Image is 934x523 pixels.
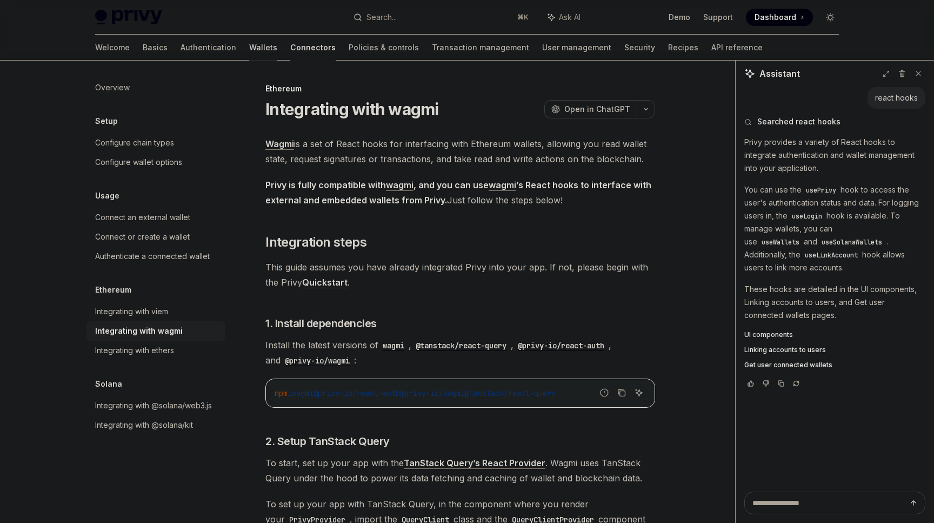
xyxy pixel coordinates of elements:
[762,238,799,247] span: useWallets
[465,388,556,398] span: @tanstack/react-query
[86,321,225,341] a: Integrating with wagmi
[181,35,236,61] a: Authentication
[265,337,655,368] span: Install the latest versions of , , , and :
[386,180,413,191] a: wagmi
[265,234,366,251] span: Integration steps
[346,8,535,27] button: Search...⌘K
[805,251,858,260] span: useLinkAccount
[265,434,390,449] span: 2. Setup TanStack Query
[265,83,655,94] div: Ethereum
[792,212,822,221] span: useLogin
[757,116,840,127] span: Searched react hooks
[95,136,174,149] div: Configure chain types
[615,386,629,400] button: Copy the contents from the code block
[95,283,131,296] h5: Ethereum
[95,230,190,243] div: Connect or create a wallet
[432,35,529,61] a: Transaction management
[489,180,516,191] a: wagmi
[292,388,313,398] span: wagmi
[517,13,529,22] span: ⌘ K
[875,92,918,103] div: react hooks
[400,388,465,398] span: @privy-io/wagmi
[822,238,882,247] span: useSolanaWallets
[744,346,826,354] span: Linking accounts to users
[95,305,168,318] div: Integrating with viem
[744,330,925,339] a: UI components
[744,361,832,369] span: Get user connected wallets
[265,138,294,150] a: Wagmi
[265,136,655,167] span: is a set of React hooks for interfacing with Ethereum wallets, allowing you read wallet state, re...
[86,396,225,415] a: Integrating with @solana/web3.js
[744,136,925,175] p: Privy provides a variety of React hooks to integrate authentication and wallet management into yo...
[559,12,581,23] span: Ask AI
[275,388,288,398] span: npm
[281,355,354,367] code: @privy-io/wagmi
[86,153,225,172] a: Configure wallet options
[302,277,348,288] a: Quickstart
[95,419,193,432] div: Integrating with @solana/kit
[746,9,813,26] a: Dashboard
[669,12,690,23] a: Demo
[744,283,925,322] p: These hooks are detailed in the UI components, Linking accounts to users, and Get user connected ...
[378,340,409,350] a: wagmi
[95,156,182,169] div: Configure wallet options
[281,355,354,366] a: @privy-io/wagmi
[86,78,225,97] a: Overview
[806,186,836,195] span: usePrivy
[703,12,733,23] a: Support
[744,116,925,127] button: Searched react hooks
[95,35,130,61] a: Welcome
[143,35,168,61] a: Basics
[265,177,655,208] span: Just follow the steps below!
[668,35,698,61] a: Recipes
[86,247,225,266] a: Authenticate a connected wallet
[86,227,225,247] a: Connect or create a wallet
[86,341,225,360] a: Integrating with ethers
[86,208,225,227] a: Connect an external wallet
[513,340,609,352] code: @privy-io/react-auth
[404,458,545,469] a: TanStack Query’s React Provider
[95,189,119,202] h5: Usage
[564,104,630,115] span: Open in ChatGPT
[95,250,210,263] div: Authenticate a connected wallet
[86,302,225,321] a: Integrating with viem
[513,340,609,350] a: @privy-io/react-auth
[265,455,655,486] span: To start, set up your app with the . Wagmi uses TanStack Query under the hood to power its data f...
[632,386,646,400] button: Ask AI
[366,11,397,24] div: Search...
[411,340,511,352] code: @tanstack/react-query
[349,35,419,61] a: Policies & controls
[95,325,183,337] div: Integrating with wagmi
[759,67,800,80] span: Assistant
[597,386,611,400] button: Report incorrect code
[288,388,292,398] span: i
[265,260,655,290] span: This guide assumes you have already integrated Privy into your app. If not, please begin with the...
[95,378,122,390] h5: Solana
[95,344,174,357] div: Integrating with ethers
[95,399,212,412] div: Integrating with @solana/web3.js
[744,330,793,339] span: UI components
[711,35,763,61] a: API reference
[744,346,925,354] a: Linking accounts to users
[313,388,400,398] span: @privy-io/react-auth
[411,340,511,350] a: @tanstack/react-query
[265,100,439,119] h1: Integrating with wagmi
[95,81,130,94] div: Overview
[544,100,637,118] button: Open in ChatGPT
[95,115,118,128] h5: Setup
[378,340,409,352] code: wagmi
[265,180,651,206] strong: Privy is fully compatible with , and you can use ’s React hooks to interface with external and em...
[265,316,377,331] span: 1. Install dependencies
[86,415,225,435] a: Integrating with @solana/kit
[907,496,920,509] button: Send message
[744,183,925,274] p: You can use the hook to access the user's authentication status and data. For logging users in, t...
[290,35,336,61] a: Connectors
[249,35,277,61] a: Wallets
[542,35,611,61] a: User management
[744,361,925,369] a: Get user connected wallets
[541,8,588,27] button: Ask AI
[95,211,190,224] div: Connect an external wallet
[822,9,839,26] button: Toggle dark mode
[95,10,162,25] img: light logo
[624,35,655,61] a: Security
